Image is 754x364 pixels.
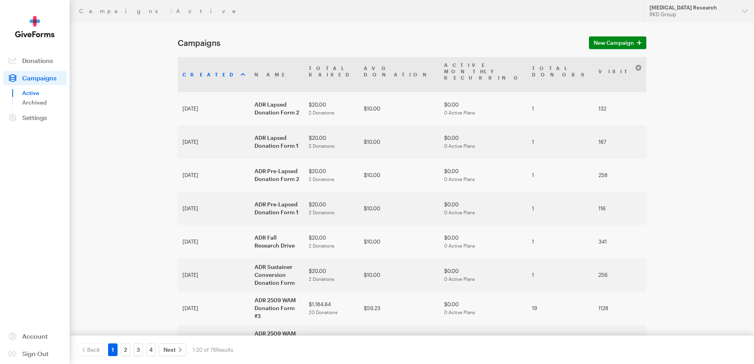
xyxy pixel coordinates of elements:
[644,225,695,258] td: 0.59%
[444,110,475,115] span: 0 Active Plans
[146,343,156,356] a: 4
[22,114,47,121] span: Settings
[250,192,304,225] td: ADR Pre-Lapsed Donation Form 1
[304,92,359,125] td: $20.00
[359,258,439,292] td: $10.00
[594,158,644,192] td: 258
[594,38,634,48] span: New Campaign
[444,309,475,315] span: 0 Active Plans
[527,192,594,225] td: 1
[22,350,49,357] span: Sign Out
[22,98,66,107] a: Archived
[439,225,527,258] td: $0.00
[644,325,695,358] td: 5.13%
[527,92,594,125] td: 1
[359,325,439,358] td: $124.93
[527,158,594,192] td: 1
[594,325,644,358] td: 4559
[309,176,334,182] span: 2 Donations
[250,258,304,292] td: ADR Sustainer Conversion Donation Form
[359,292,439,325] td: $59.23
[439,258,527,292] td: $0.00
[359,92,439,125] td: $10.00
[444,143,475,149] span: 0 Active Plans
[304,325,359,358] td: $29,232.51
[527,225,594,258] td: 1
[527,57,594,92] th: TotalDonors: activate to sort column ascending
[650,4,735,11] div: [MEDICAL_DATA] Research
[304,292,359,325] td: $1,184.64
[304,225,359,258] td: $20.00
[527,125,594,158] td: 1
[644,258,695,292] td: 0.78%
[3,329,66,343] a: Account
[359,192,439,225] td: $10.00
[594,92,644,125] td: 132
[644,92,695,125] td: 1.52%
[304,125,359,158] td: $20.00
[439,125,527,158] td: $0.00
[250,57,304,92] th: Name: activate to sort column ascending
[527,292,594,325] td: 19
[178,225,250,258] td: [DATE]
[594,57,644,92] th: Visits: activate to sort column ascending
[644,158,695,192] td: 0.78%
[22,88,66,98] a: Active
[178,92,250,125] td: [DATE]
[444,176,475,182] span: 0 Active Plans
[309,276,334,282] span: 2 Donations
[304,57,359,92] th: TotalRaised: activate to sort column ascending
[309,110,334,115] span: 2 Donations
[644,292,695,325] td: 1.77%
[527,325,594,358] td: 232
[304,258,359,292] td: $20.00
[594,292,644,325] td: 1128
[644,57,695,92] th: Conv. Rate: activate to sort column ascending
[178,292,250,325] td: [DATE]
[594,258,644,292] td: 256
[133,343,143,356] a: 3
[359,158,439,192] td: $10.00
[359,57,439,92] th: AvgDonation: activate to sort column ascending
[439,158,527,192] td: $0.00
[216,347,233,353] span: Results
[22,74,57,82] span: Campaigns
[444,210,475,215] span: 0 Active Plans
[439,325,527,358] td: $188.66
[3,53,66,68] a: Donations
[178,192,250,225] td: [DATE]
[22,332,48,340] span: Account
[359,125,439,158] td: $10.00
[22,57,53,64] span: Donations
[594,225,644,258] td: 341
[309,309,338,315] span: 20 Donations
[193,343,233,356] div: 1-20 of 78
[178,158,250,192] td: [DATE]
[121,343,130,356] a: 2
[439,192,527,225] td: $0.00
[250,92,304,125] td: ADR Lapsed Donation Form 2
[178,125,250,158] td: [DATE]
[444,276,475,282] span: 0 Active Plans
[359,225,439,258] td: $10.00
[178,38,579,48] h1: Campaigns
[250,325,304,358] td: ADR 2509 WAM Donation Form #2
[79,8,167,14] a: Campaigns
[594,125,644,158] td: 167
[3,71,66,85] a: Campaigns
[650,11,735,18] div: RKD Group
[15,16,55,38] img: GiveForms
[439,292,527,325] td: $0.00
[178,57,250,92] th: Created: activate to sort column ascending
[594,192,644,225] td: 116
[250,158,304,192] td: ADR Pre-Lapsed Donation Form 2
[178,325,250,358] td: [DATE]
[309,143,334,149] span: 2 Donations
[250,225,304,258] td: ADR Fall Research Drive
[644,192,695,225] td: 1.72%
[304,158,359,192] td: $20.00
[439,92,527,125] td: $0.00
[527,258,594,292] td: 1
[159,343,186,356] a: Next
[309,210,334,215] span: 2 Donations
